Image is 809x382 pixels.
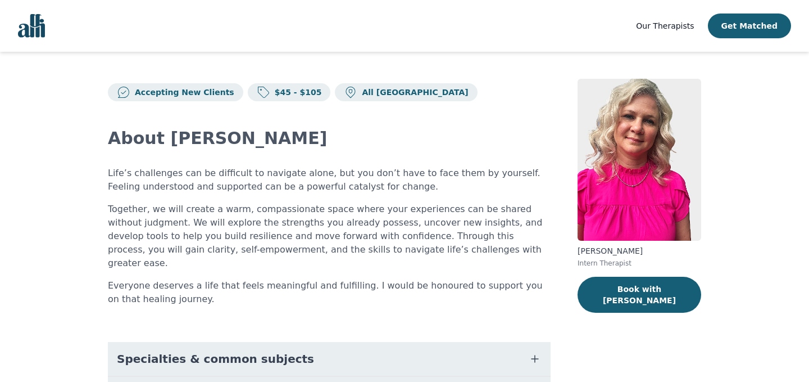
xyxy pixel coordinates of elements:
[108,203,551,270] p: Together, we will create a warm, compassionate space where your experiences can be shared without...
[578,277,701,313] button: Book with [PERSON_NAME]
[578,245,701,257] p: [PERSON_NAME]
[578,79,701,241] img: Melissa_Stutley
[117,351,314,367] span: Specialties & common subjects
[636,19,694,33] a: Our Therapists
[357,87,468,98] p: All [GEOGRAPHIC_DATA]
[130,87,234,98] p: Accepting New Clients
[108,342,551,376] button: Specialties & common subjects
[18,14,45,38] img: alli logo
[108,279,551,306] p: Everyone deserves a life that feels meaningful and fulfilling. I would be honoured to support you...
[108,128,551,149] h2: About [PERSON_NAME]
[108,167,551,194] p: Life’s challenges can be difficult to navigate alone, but you don’t have to face them by yourself...
[636,21,694,30] span: Our Therapists
[708,14,791,38] button: Get Matched
[578,259,701,268] p: Intern Therapist
[270,87,322,98] p: $45 - $105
